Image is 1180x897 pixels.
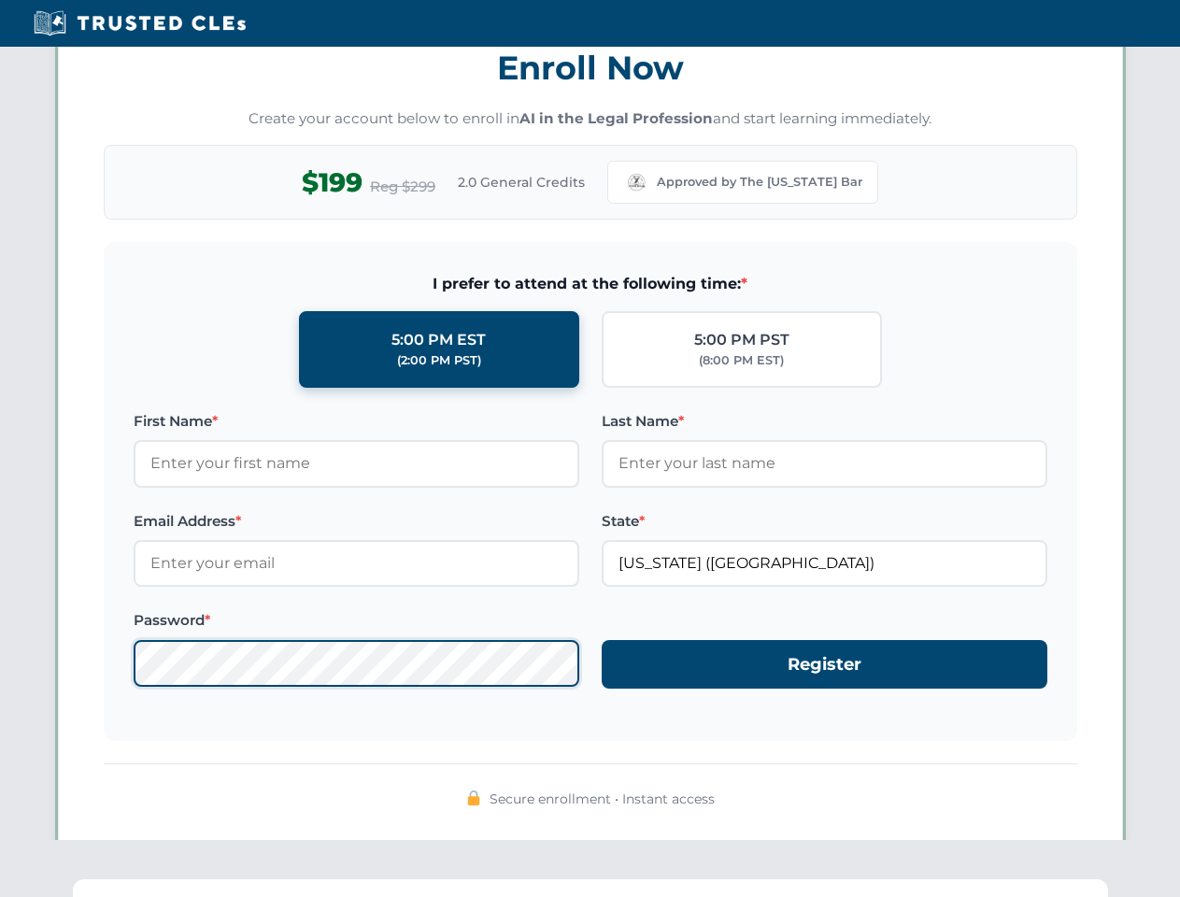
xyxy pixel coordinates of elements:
label: Last Name [602,410,1047,433]
span: $199 [302,162,363,204]
img: Trusted CLEs [28,9,251,37]
span: Secure enrollment • Instant access [490,789,715,809]
div: (2:00 PM PST) [397,351,481,370]
span: Reg $299 [370,176,435,198]
p: Create your account below to enroll in and start learning immediately. [104,108,1077,130]
label: State [602,510,1047,533]
input: Enter your first name [134,440,579,487]
input: Missouri (MO) [602,540,1047,587]
span: I prefer to attend at the following time: [134,272,1047,296]
label: Email Address [134,510,579,533]
h3: Enroll Now [104,38,1077,97]
input: Enter your last name [602,440,1047,487]
input: Enter your email [134,540,579,587]
div: 5:00 PM PST [694,328,789,352]
div: (8:00 PM EST) [699,351,784,370]
label: Password [134,609,579,632]
div: 5:00 PM EST [391,328,486,352]
img: 🔒 [466,790,481,805]
button: Register [602,640,1047,690]
img: Missouri Bar [623,169,649,195]
span: Approved by The [US_STATE] Bar [657,173,862,192]
span: 2.0 General Credits [458,172,585,192]
label: First Name [134,410,579,433]
strong: AI in the Legal Profession [519,109,713,127]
